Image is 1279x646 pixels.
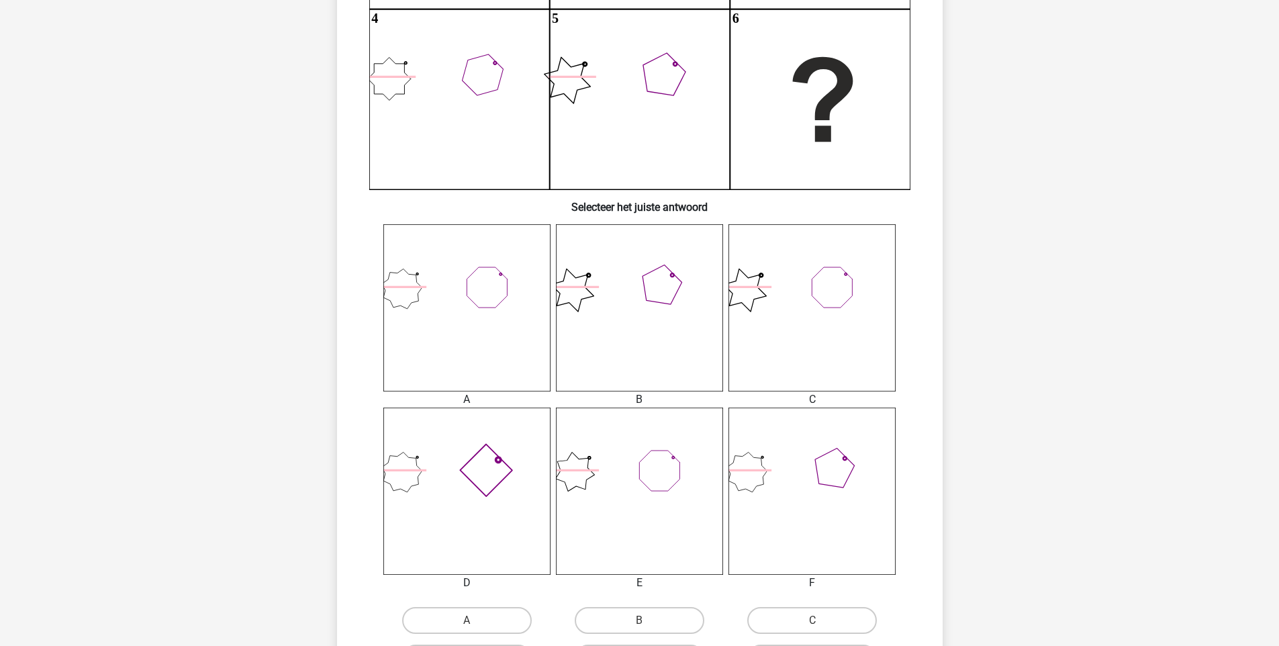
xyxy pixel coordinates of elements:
[546,391,733,408] div: B
[718,391,906,408] div: C
[747,607,877,634] label: C
[718,575,906,591] div: F
[373,575,561,591] div: D
[373,391,561,408] div: A
[371,11,378,26] text: 4
[552,11,559,26] text: 5
[546,575,733,591] div: E
[575,607,704,634] label: B
[402,607,532,634] label: A
[359,190,921,214] h6: Selecteer het juiste antwoord
[732,11,739,26] text: 6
